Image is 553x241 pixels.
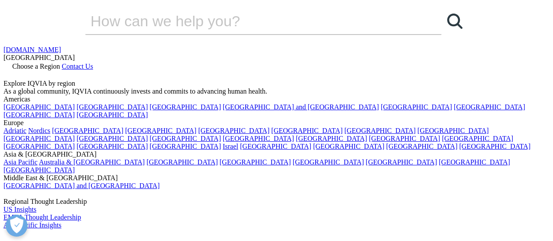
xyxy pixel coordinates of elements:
a: [GEOGRAPHIC_DATA] [146,158,218,166]
div: Americas [3,95,550,103]
a: [GEOGRAPHIC_DATA] [3,111,75,119]
a: [GEOGRAPHIC_DATA] [454,103,525,111]
div: [GEOGRAPHIC_DATA] [3,54,550,62]
a: Asia Pacific [3,158,38,166]
a: [GEOGRAPHIC_DATA] [150,103,221,111]
a: [GEOGRAPHIC_DATA] [52,127,123,134]
a: [GEOGRAPHIC_DATA] [292,158,364,166]
a: [GEOGRAPHIC_DATA] [3,143,75,150]
a: [GEOGRAPHIC_DATA] [417,127,489,134]
div: As a global community, IQVIA continuously invests and commits to advancing human health. [3,87,550,95]
a: [GEOGRAPHIC_DATA] [439,158,510,166]
a: [GEOGRAPHIC_DATA] [296,135,367,142]
a: [GEOGRAPHIC_DATA] [386,143,457,150]
span: Choose a Region [12,63,60,70]
a: [GEOGRAPHIC_DATA] [219,158,291,166]
div: Europe [3,119,550,127]
a: EMEA Thought Leadership [3,213,81,221]
div: Middle East & [GEOGRAPHIC_DATA] [3,174,550,182]
a: [GEOGRAPHIC_DATA] and [GEOGRAPHIC_DATA] [223,103,379,111]
a: [GEOGRAPHIC_DATA] [271,127,343,134]
a: [GEOGRAPHIC_DATA] [150,143,221,150]
a: Israel [223,143,238,150]
div: Regional Thought Leadership [3,198,550,206]
a: [GEOGRAPHIC_DATA] [77,135,148,142]
input: Search [85,8,417,34]
div: Asia & [GEOGRAPHIC_DATA] [3,150,550,158]
a: [GEOGRAPHIC_DATA] [77,103,148,111]
a: Nordics [28,127,50,134]
a: [DOMAIN_NAME] [3,46,61,53]
a: [GEOGRAPHIC_DATA] [442,135,513,142]
a: Contact Us [62,63,93,70]
a: [GEOGRAPHIC_DATA] [381,103,452,111]
a: [GEOGRAPHIC_DATA] [240,143,311,150]
a: [GEOGRAPHIC_DATA] [344,127,416,134]
a: [GEOGRAPHIC_DATA] [198,127,269,134]
a: Search [442,8,468,34]
a: [GEOGRAPHIC_DATA] [77,111,148,119]
a: [GEOGRAPHIC_DATA] [369,135,440,142]
a: [GEOGRAPHIC_DATA] [223,135,294,142]
a: Adriatic [3,127,26,134]
a: [GEOGRAPHIC_DATA] [3,166,75,174]
div: Explore IQVIA by region [3,80,550,87]
a: [GEOGRAPHIC_DATA] [125,127,196,134]
svg: Search [447,14,463,29]
a: [GEOGRAPHIC_DATA] [366,158,437,166]
a: US Insights [3,206,36,213]
button: Open Preferences [6,215,28,237]
a: Australia & [GEOGRAPHIC_DATA] [39,158,145,166]
a: [GEOGRAPHIC_DATA] and [GEOGRAPHIC_DATA] [3,182,160,189]
a: [GEOGRAPHIC_DATA] [313,143,384,150]
a: Asia Pacific Insights [3,221,61,229]
a: [GEOGRAPHIC_DATA] [77,143,148,150]
a: [GEOGRAPHIC_DATA] [150,135,221,142]
a: [GEOGRAPHIC_DATA] [3,135,75,142]
a: [GEOGRAPHIC_DATA] [459,143,530,150]
a: [GEOGRAPHIC_DATA] [3,103,75,111]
